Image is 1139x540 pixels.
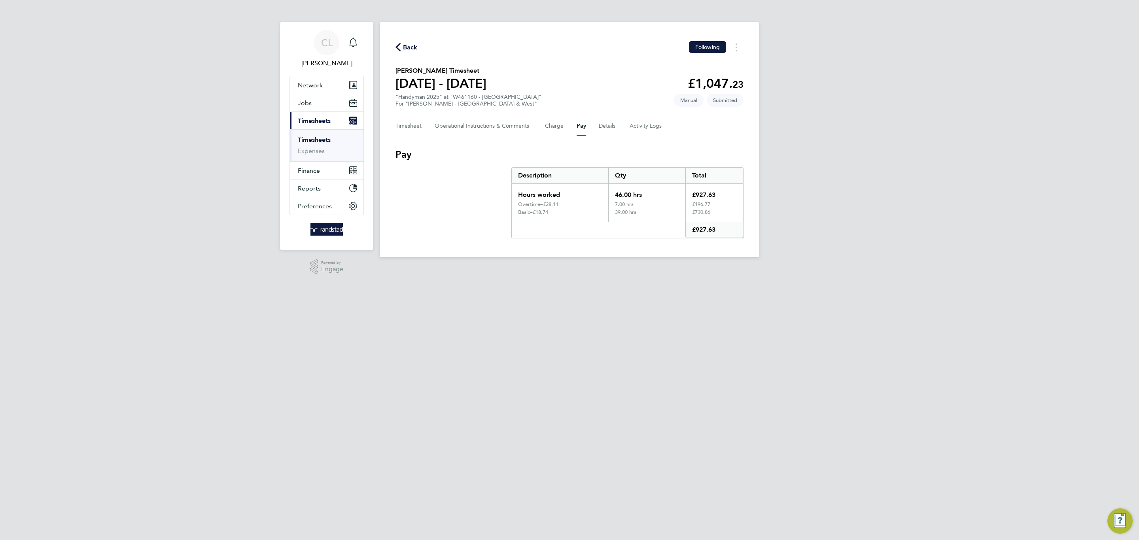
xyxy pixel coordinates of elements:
[1107,508,1133,534] button: Engage Resource Center
[533,209,602,215] div: £18.74
[729,41,744,53] button: Timesheets Menu
[545,117,564,136] button: Charge
[298,136,331,143] a: Timesheets
[298,202,332,210] span: Preferences
[608,184,685,201] div: 46.00 hrs
[685,201,743,209] div: £196.77
[290,112,363,129] button: Timesheets
[298,81,323,89] span: Network
[280,22,373,250] nav: Main navigation
[298,167,320,174] span: Finance
[685,209,743,222] div: £730.86
[298,147,325,155] a: Expenses
[608,209,685,222] div: 39.00 hrs
[395,42,418,52] button: Back
[290,162,363,179] button: Finance
[395,148,744,161] h3: Pay
[518,201,543,208] div: Overtime
[707,94,744,107] span: This timesheet is Submitted.
[685,222,743,238] div: £927.63
[688,76,744,91] app-decimal: £1,047.
[530,209,533,215] span: –
[290,197,363,215] button: Preferences
[608,168,685,183] div: Qty
[518,209,533,215] div: Basic
[435,117,532,136] button: Operational Instructions & Comments
[511,167,744,238] div: Pay
[543,201,602,208] div: £28.11
[289,59,364,68] span: Charlotte Lockeridge
[395,117,422,136] button: Timesheet
[321,38,333,48] span: CL
[577,117,586,136] button: Pay
[630,117,663,136] button: Activity Logs
[290,76,363,94] button: Network
[599,117,617,136] button: Details
[298,117,331,125] span: Timesheets
[695,43,720,51] span: Following
[298,99,312,107] span: Jobs
[685,184,743,201] div: £927.63
[395,66,486,76] h2: [PERSON_NAME] Timesheet
[321,266,343,273] span: Engage
[540,201,543,208] span: –
[512,184,608,201] div: Hours worked
[290,179,363,197] button: Reports
[732,79,744,90] span: 23
[321,259,343,266] span: Powered by
[685,168,743,183] div: Total
[608,201,685,209] div: 7.00 hrs
[395,148,744,238] section: Pay
[290,94,363,111] button: Jobs
[289,223,364,236] a: Go to home page
[290,129,363,161] div: Timesheets
[689,41,726,53] button: Following
[310,259,344,274] a: Powered byEngage
[310,223,343,236] img: randstad-logo-retina.png
[403,43,418,52] span: Back
[674,94,704,107] span: This timesheet was manually created.
[298,185,321,192] span: Reports
[289,30,364,68] a: CL[PERSON_NAME]
[395,100,541,107] div: For "[PERSON_NAME] - [GEOGRAPHIC_DATA] & West"
[512,168,608,183] div: Description
[395,76,486,91] h1: [DATE] - [DATE]
[395,94,541,107] div: "Handyman 2025" at "W461160 - [GEOGRAPHIC_DATA]"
